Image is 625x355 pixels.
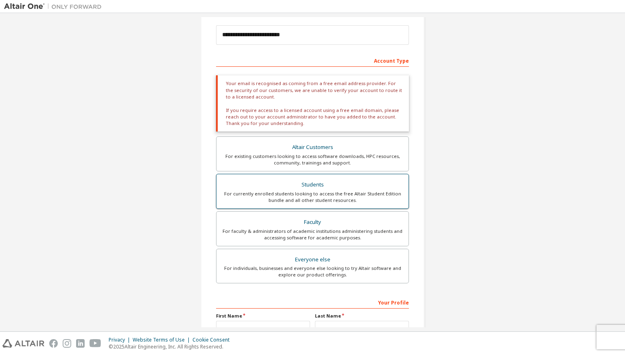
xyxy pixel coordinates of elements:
div: Students [221,179,404,191]
div: For currently enrolled students looking to access the free Altair Student Edition bundle and all ... [221,191,404,204]
div: Cookie Consent [192,337,234,343]
img: linkedin.svg [76,339,85,348]
label: Last Name [315,313,409,319]
label: First Name [216,313,310,319]
div: For individuals, businesses and everyone else looking to try Altair software and explore our prod... [221,265,404,278]
div: Faculty [221,217,404,228]
img: youtube.svg [90,339,101,348]
div: For existing customers looking to access software downloads, HPC resources, community, trainings ... [221,153,404,166]
div: Everyone else [221,254,404,265]
p: © 2025 Altair Engineering, Inc. All Rights Reserved. [109,343,234,350]
img: altair_logo.svg [2,339,44,348]
div: Website Terms of Use [133,337,192,343]
div: Altair Customers [221,142,404,153]
img: Altair One [4,2,106,11]
img: facebook.svg [49,339,58,348]
div: Your Profile [216,296,409,309]
div: Account Type [216,54,409,67]
img: instagram.svg [63,339,71,348]
div: For faculty & administrators of academic institutions administering students and accessing softwa... [221,228,404,241]
div: Your email is recognised as coming from a free email address provider. For the security of our cu... [216,75,409,131]
div: Privacy [109,337,133,343]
